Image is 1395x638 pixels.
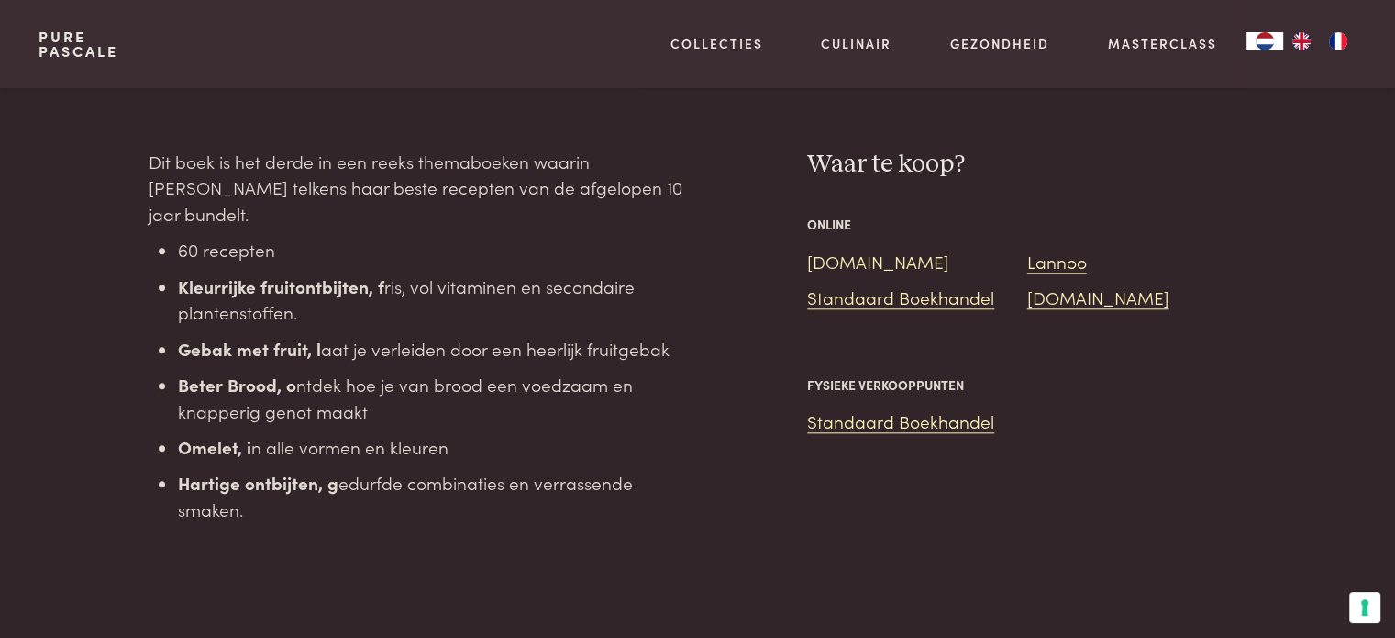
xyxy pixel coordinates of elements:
a: Lannoo [1027,249,1087,274]
a: Collecties [670,34,763,53]
a: PurePascale [39,29,118,59]
ul: Language list [1283,32,1356,50]
a: Gezondheid [950,34,1049,53]
p: n alle vormen en kleuren [178,434,698,461]
p: edurfde combinaties en verrassende smaken. [178,470,698,522]
p: ntdek hoe je van brood een voedzaam en knapperig genot maakt [178,372,698,424]
p: Dit boek is het derde in een reeks themaboeken waarin [PERSON_NAME] telkens haar beste recepten v... [149,149,697,228]
b: Hartige ontbijten, g [178,470,338,495]
a: Masterclass [1108,34,1217,53]
a: FR [1320,32,1356,50]
a: NL [1246,32,1283,50]
a: [DOMAIN_NAME] [1027,285,1169,309]
h3: Waar te koop? [807,149,1246,181]
b: Gebak met fruit, l [178,336,321,361]
a: Standaard Boekhandel [807,409,994,433]
a: [DOMAIN_NAME] [807,249,949,274]
a: Standaard Boekhandel [807,285,994,309]
p: aat je verleiden door een heerlijk fruitgebak [178,336,698,363]
button: Uw voorkeuren voor toestemming voor trackingtechnologieën [1349,592,1380,623]
span: Online [807,215,851,234]
b: Kleurrijke fruitontbijten, f [178,274,384,298]
b: Omelet, i [178,434,251,459]
span: Fysieke verkooppunten [807,375,964,395]
b: Beter Brood, o [178,372,296,397]
p: 60 recepten [178,237,698,263]
aside: Language selected: Nederlands [1246,32,1356,50]
div: Language [1246,32,1283,50]
a: Culinair [821,34,891,53]
p: ris, vol vitaminen en secondaire plantenstoffen. [178,274,698,326]
a: EN [1283,32,1320,50]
